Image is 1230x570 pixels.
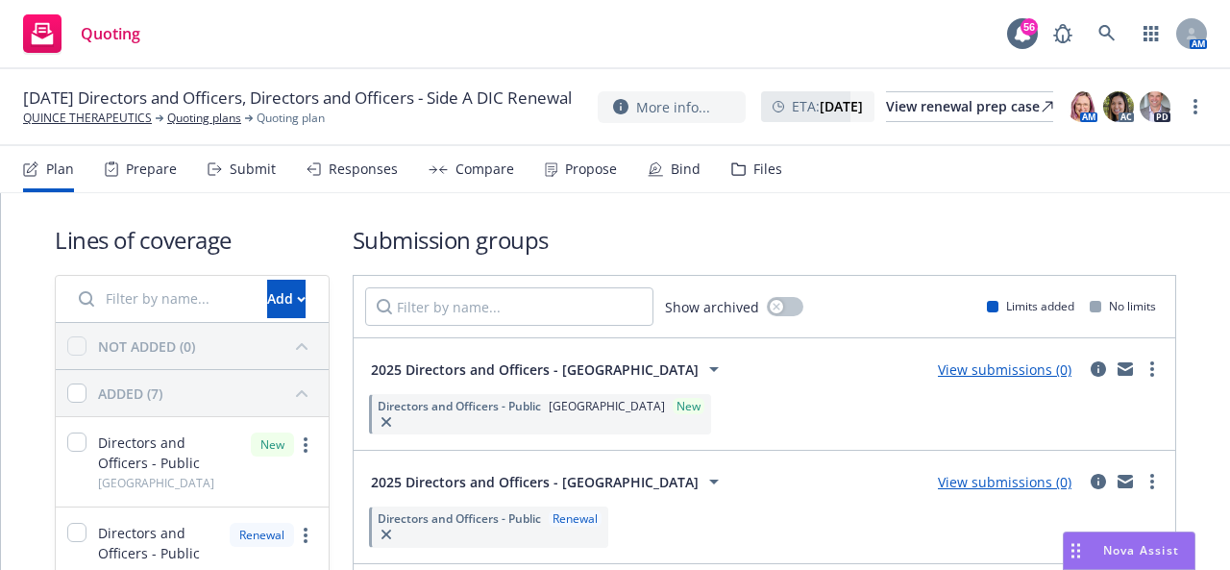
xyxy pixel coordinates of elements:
input: Filter by name... [67,280,256,318]
span: [DATE] Directors and Officers, Directors and Officers - Side A DIC Renewal [23,87,572,110]
span: Quoting plan [257,110,325,127]
a: circleInformation [1087,470,1110,493]
div: ADDED (7) [98,384,162,404]
span: Directors and Officers - Public [98,523,218,563]
span: ETA : [792,96,863,116]
span: More info... [636,97,710,117]
a: more [1141,358,1164,381]
div: No limits [1090,298,1156,314]
a: more [294,524,317,547]
div: Files [753,161,782,177]
a: View submissions (0) [938,473,1071,491]
h1: Lines of coverage [55,224,330,256]
div: Drag to move [1064,533,1088,569]
div: Submit [230,161,276,177]
div: Add [267,281,306,317]
div: Renewal [549,510,602,527]
div: Bind [671,161,701,177]
img: photo [1103,91,1134,122]
div: Renewal [230,523,294,547]
button: 2025 Directors and Officers - [GEOGRAPHIC_DATA] [365,350,731,388]
div: New [251,433,294,457]
input: Filter by name... [365,287,653,326]
a: mail [1114,358,1137,381]
span: 2025 Directors and Officers - [GEOGRAPHIC_DATA] [371,359,699,380]
a: more [1141,470,1164,493]
img: photo [1140,91,1170,122]
a: mail [1114,470,1137,493]
a: View renewal prep case [886,91,1053,122]
button: More info... [598,91,746,123]
img: photo [1067,91,1097,122]
div: Propose [565,161,617,177]
a: QUINCE THERAPEUTICS [23,110,152,127]
a: Quoting plans [167,110,241,127]
div: Plan [46,161,74,177]
div: New [673,398,704,414]
button: ADDED (7) [98,378,317,409]
div: Compare [455,161,514,177]
a: Switch app [1132,14,1170,53]
button: Nova Assist [1063,532,1195,570]
span: [GEOGRAPHIC_DATA] [98,475,214,491]
h1: Submission groups [353,224,1176,256]
span: [GEOGRAPHIC_DATA] [549,398,665,414]
span: Directors and Officers - Public [98,433,239,473]
a: Quoting [15,7,148,61]
span: Nova Assist [1103,542,1179,558]
div: Prepare [126,161,177,177]
div: Responses [329,161,398,177]
div: View renewal prep case [886,92,1053,121]
a: Search [1088,14,1126,53]
a: circleInformation [1087,358,1110,381]
button: NOT ADDED (0) [98,331,317,361]
a: more [294,434,317,457]
strong: [DATE] [820,97,863,115]
button: 2025 Directors and Officers - [GEOGRAPHIC_DATA] [365,462,731,501]
a: more [1184,95,1207,118]
span: Directors and Officers - Public [378,398,541,414]
span: Show archived [665,297,759,317]
span: 2025 Directors and Officers - [GEOGRAPHIC_DATA] [371,472,699,492]
a: Report a Bug [1044,14,1082,53]
span: Directors and Officers - Public [378,510,541,527]
span: Quoting [81,26,140,41]
div: 56 [1021,18,1038,36]
button: Add [267,280,306,318]
div: Limits added [987,298,1074,314]
div: NOT ADDED (0) [98,336,195,357]
a: View submissions (0) [938,360,1071,379]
